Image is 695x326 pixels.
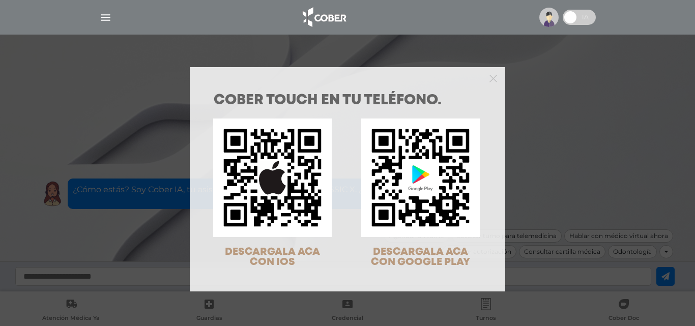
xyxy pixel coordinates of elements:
[371,247,470,267] span: DESCARGALA ACA CON GOOGLE PLAY
[489,73,497,82] button: Close
[213,118,332,237] img: qr-code
[361,118,480,237] img: qr-code
[225,247,320,267] span: DESCARGALA ACA CON IOS
[214,94,481,108] h1: COBER TOUCH en tu teléfono.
